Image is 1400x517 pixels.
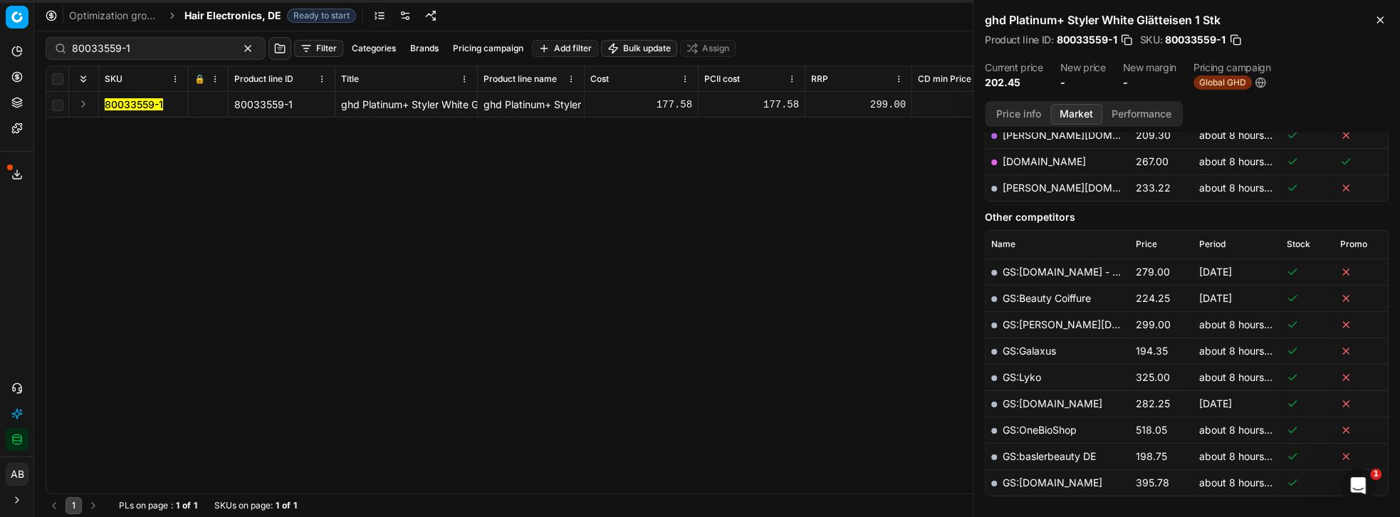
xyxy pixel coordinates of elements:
[1165,33,1226,47] span: 80033559-1
[1135,397,1169,409] span: 282.25
[69,9,356,23] nav: breadcrumb
[404,40,444,57] button: Brands
[75,95,92,113] button: Expand
[1199,266,1232,278] span: [DATE]
[1122,75,1176,90] dd: -
[1135,476,1169,489] span: 395.78
[918,98,1013,112] div: 198.75
[1135,155,1168,167] span: 267.00
[6,464,28,485] span: AB
[991,239,1015,250] span: Name
[46,497,102,514] nav: pagination
[85,497,102,514] button: Go to next page
[194,73,205,85] span: 🔒
[590,98,692,112] div: 177.58
[1060,63,1105,73] dt: New price
[1199,155,1285,167] span: about 8 hours ago
[985,35,1053,45] span: Product line ID :
[66,497,82,514] button: 1
[105,73,122,85] span: SKU
[287,9,356,23] span: Ready to start
[1199,397,1232,409] span: [DATE]
[1003,129,1168,141] a: [PERSON_NAME][DOMAIN_NAME]
[1003,266,1196,278] a: GS:[DOMAIN_NAME] - Amazon.de-Seller
[1135,450,1166,462] span: 198.75
[1102,104,1181,125] button: Performance
[447,40,529,57] button: Pricing campaign
[194,500,197,511] strong: 1
[1199,318,1285,330] span: about 8 hours ago
[1135,266,1169,278] span: 279.00
[214,500,273,511] span: SKUs on page :
[1003,318,1184,330] a: GS:[PERSON_NAME][DOMAIN_NAME]
[1199,424,1285,436] span: about 8 hours ago
[282,500,291,511] strong: of
[1199,129,1285,141] span: about 8 hours ago
[75,70,92,88] button: Expand all
[1056,33,1117,47] span: 80033559-1
[184,9,281,23] span: Hair Electronics, DE
[985,63,1043,73] dt: Current price
[1341,469,1375,503] iframe: Intercom live chat
[1060,75,1105,90] dd: -
[1135,182,1170,194] span: 233.22
[1199,292,1232,304] span: [DATE]
[1199,450,1285,462] span: about 8 hours ago
[1003,424,1077,436] a: GS:OneBioShop
[1139,35,1162,45] span: SKU :
[704,98,799,112] div: 177.58
[680,40,736,57] button: Assign
[1135,129,1170,141] span: 209.30
[484,73,557,85] span: Product line name
[1003,476,1102,489] a: GS:[DOMAIN_NAME]
[105,98,163,112] button: 80033559-1
[119,500,168,511] span: PLs on page
[811,73,828,85] span: RRP
[1003,450,1096,462] a: GS:baslerbeauty DE
[294,40,343,57] button: Filter
[1199,239,1226,250] span: Period
[1003,182,1168,194] a: [PERSON_NAME][DOMAIN_NAME]
[985,210,1389,224] h5: Other competitors
[1193,75,1252,90] span: Global GHD
[1135,239,1156,250] span: Price
[293,500,297,511] strong: 1
[1003,371,1041,383] a: GS:Lyko
[1003,292,1091,304] a: GS:Beauty Coiffure
[1050,104,1102,125] button: Market
[918,73,971,85] span: CD min Price
[1122,63,1176,73] dt: New margin
[72,41,228,56] input: Search by SKU or title
[1003,397,1102,409] a: GS:[DOMAIN_NAME]
[704,73,740,85] span: PCII cost
[69,9,160,23] a: Optimization groups
[1003,345,1056,357] a: GS:Galaxus
[182,500,191,511] strong: of
[105,98,163,110] mark: 80033559-1
[234,73,293,85] span: Product line ID
[1135,292,1169,304] span: 224.25
[276,500,279,511] strong: 1
[1370,469,1381,480] span: 1
[46,497,63,514] button: Go to previous page
[176,500,179,511] strong: 1
[1135,371,1169,383] span: 325.00
[985,75,1043,90] dd: 202.45
[590,73,609,85] span: Cost
[1135,318,1170,330] span: 299.00
[341,73,359,85] span: Title
[1199,182,1285,194] span: about 8 hours ago
[1003,155,1086,167] a: [DOMAIN_NAME]
[1287,239,1310,250] span: Stock
[985,11,1389,28] h2: ghd Platinum+ Styler White Glätteisen 1 Stk
[1199,345,1285,357] span: about 8 hours ago
[341,98,543,110] span: ghd Platinum+ Styler White Glätteisen 1 Stk
[6,463,28,486] button: AB
[1193,63,1270,73] dt: Pricing campaign
[987,104,1050,125] button: Price info
[1340,239,1367,250] span: Promo
[1199,476,1285,489] span: about 8 hours ago
[1135,424,1166,436] span: 518.05
[484,98,578,112] div: ghd Platinum+ Styler White Glätteisen 1 Stk
[811,98,906,112] div: 299.00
